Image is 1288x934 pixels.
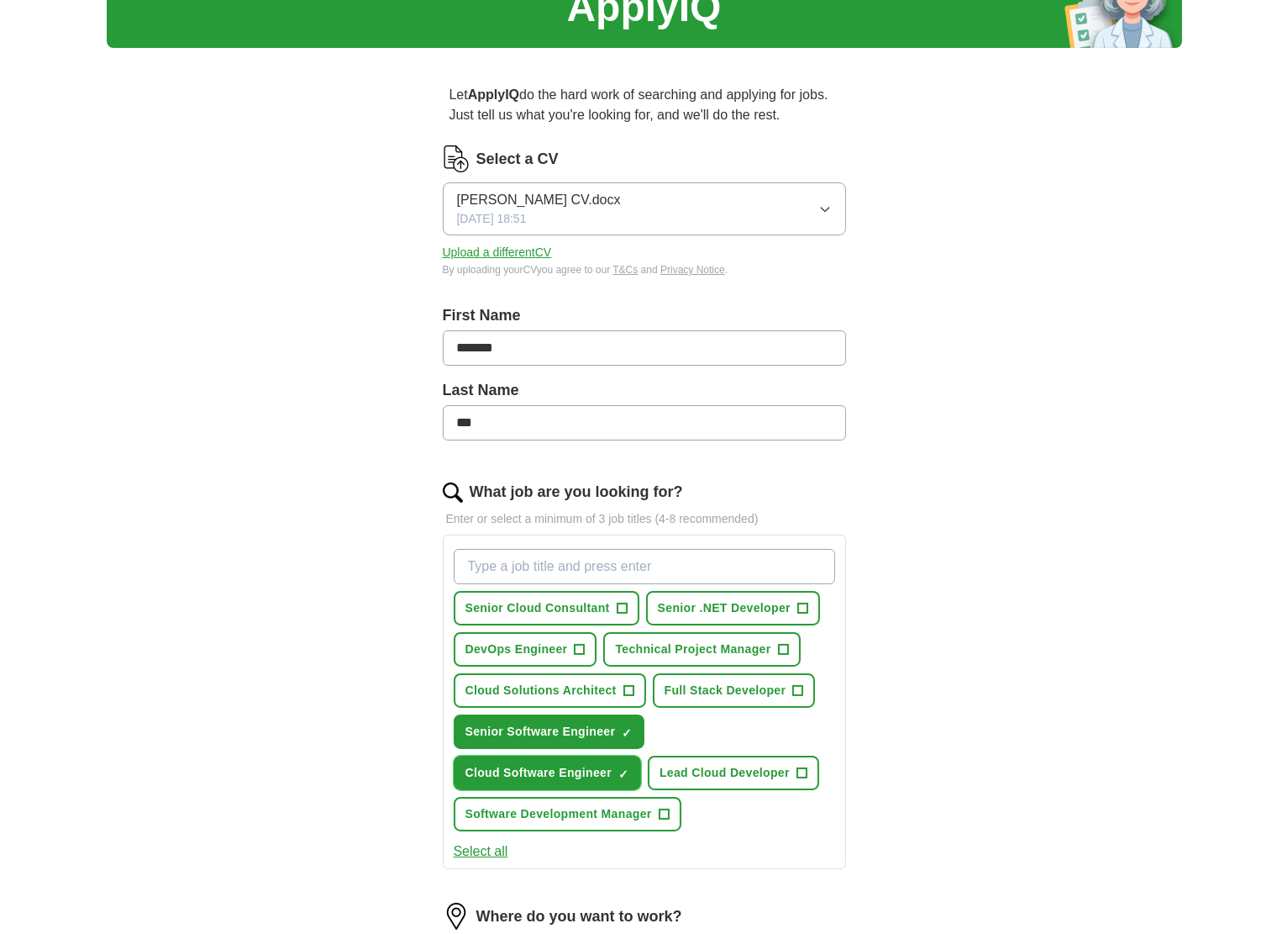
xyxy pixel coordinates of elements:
[618,768,628,781] span: ✓
[443,145,470,172] img: CV Icon
[612,264,638,276] a: T&Cs
[454,715,645,749] button: Senior Software Engineer✓
[468,87,519,102] strong: ApplyIQ
[443,379,846,402] label: Last Name
[443,262,846,277] div: By uploading your CV you agree to our and .
[457,210,527,228] span: [DATE] 18:51
[454,756,642,790] button: Cloud Software Engineer✓
[443,483,463,503] img: search.png
[476,148,559,171] label: Select a CV
[454,673,646,708] button: Cloud Solutions Architect
[443,510,846,528] p: Enter or select a minimum of 3 job titles (4-8 recommended)
[465,599,610,617] span: Senior Cloud Consultant
[443,304,846,327] label: First Name
[603,632,800,667] button: Technical Project Manager
[457,190,621,210] span: [PERSON_NAME] CV.docx
[653,673,816,708] button: Full Stack Developer
[658,599,791,617] span: Senior .NET Developer
[465,723,616,741] span: Senior Software Engineer
[646,591,820,625] button: Senior .NET Developer
[443,244,552,261] button: Upload a differentCV
[470,481,683,504] label: What job are you looking for?
[660,764,790,782] span: Lead Cloud Developer
[465,682,617,699] span: Cloud Solutions Architect
[660,264,725,276] a: Privacy Notice
[454,842,508,862] button: Select all
[454,591,639,625] button: Senior Cloud Consultant
[443,78,846,132] p: Let do the hard work of searching and applying for jobs. Just tell us what you're looking for, an...
[443,182,846,235] button: [PERSON_NAME] CV.docx[DATE] 18:51
[465,764,612,782] span: Cloud Software Engineer
[476,905,682,928] label: Where do you want to work?
[454,632,597,667] button: DevOps Engineer
[454,549,835,584] input: Type a job title and press enter
[443,903,470,930] img: location.png
[465,641,568,658] span: DevOps Engineer
[454,797,681,831] button: Software Development Manager
[648,756,819,790] button: Lead Cloud Developer
[665,682,786,699] span: Full Stack Developer
[615,641,770,658] span: Technical Project Manager
[465,805,652,823] span: Software Development Manager
[622,726,632,740] span: ✓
